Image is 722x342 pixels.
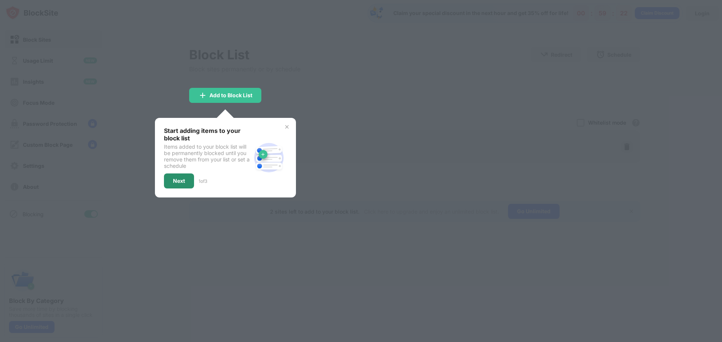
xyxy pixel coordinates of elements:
div: 1 of 3 [199,178,207,184]
div: Add to Block List [209,92,252,98]
div: Items added to your block list will be permanently blocked until you remove them from your list o... [164,143,251,169]
div: Next [173,178,185,184]
div: Start adding items to your block list [164,127,251,142]
img: block-site.svg [251,140,287,176]
img: x-button.svg [284,124,290,130]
